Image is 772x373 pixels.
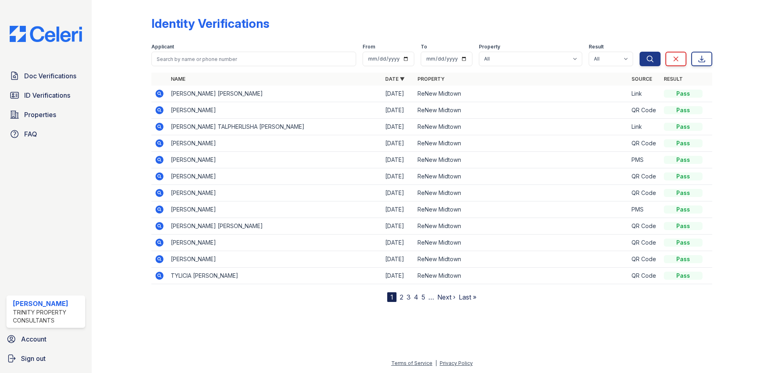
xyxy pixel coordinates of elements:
div: Pass [664,123,703,131]
td: [PERSON_NAME] [PERSON_NAME] [168,218,382,235]
span: ID Verifications [24,90,70,100]
div: Pass [664,255,703,263]
img: CE_Logo_Blue-a8612792a0a2168367f1c8372b55b34899dd931a85d93a1a3d3e32e68fde9ad4.png [3,26,88,42]
td: ReNew Midtown [414,268,629,284]
td: ReNew Midtown [414,86,629,102]
div: Identity Verifications [151,16,269,31]
a: 3 [407,293,411,301]
td: Link [628,86,661,102]
td: [DATE] [382,185,414,201]
a: Source [631,76,652,82]
a: Result [664,76,683,82]
a: Account [3,331,88,347]
a: Property [417,76,445,82]
td: QR Code [628,102,661,119]
td: ReNew Midtown [414,168,629,185]
td: ReNew Midtown [414,119,629,135]
td: PMS [628,152,661,168]
div: Pass [664,272,703,280]
td: ReNew Midtown [414,201,629,218]
a: Last » [459,293,476,301]
a: Terms of Service [391,360,432,366]
td: ReNew Midtown [414,152,629,168]
div: Pass [664,139,703,147]
td: [DATE] [382,268,414,284]
td: ReNew Midtown [414,102,629,119]
a: 5 [422,293,425,301]
td: QR Code [628,135,661,152]
td: [DATE] [382,135,414,152]
div: Pass [664,172,703,180]
td: [PERSON_NAME] [168,235,382,251]
div: Pass [664,189,703,197]
td: [PERSON_NAME] [168,251,382,268]
label: From [363,44,375,50]
td: [DATE] [382,251,414,268]
div: | [435,360,437,366]
a: 2 [400,293,403,301]
a: Next › [437,293,455,301]
div: Trinity Property Consultants [13,308,82,325]
a: Name [171,76,185,82]
span: Sign out [21,354,46,363]
td: [DATE] [382,86,414,102]
a: FAQ [6,126,85,142]
a: Date ▼ [385,76,405,82]
td: QR Code [628,185,661,201]
span: … [428,292,434,302]
td: QR Code [628,168,661,185]
td: [PERSON_NAME] [168,201,382,218]
label: Applicant [151,44,174,50]
td: ReNew Midtown [414,135,629,152]
div: Pass [664,156,703,164]
td: [DATE] [382,201,414,218]
div: Pass [664,205,703,214]
div: Pass [664,106,703,114]
td: [DATE] [382,102,414,119]
td: [PERSON_NAME] [PERSON_NAME] [168,86,382,102]
label: Property [479,44,500,50]
td: [DATE] [382,235,414,251]
td: [PERSON_NAME] [168,168,382,185]
a: Privacy Policy [440,360,473,366]
td: Link [628,119,661,135]
a: Doc Verifications [6,68,85,84]
label: Result [589,44,604,50]
td: [PERSON_NAME] [168,185,382,201]
a: 4 [414,293,418,301]
label: To [421,44,427,50]
div: [PERSON_NAME] [13,299,82,308]
div: Pass [664,239,703,247]
td: [PERSON_NAME] [168,135,382,152]
td: ReNew Midtown [414,218,629,235]
td: ReNew Midtown [414,235,629,251]
span: Account [21,334,46,344]
div: Pass [664,222,703,230]
a: Sign out [3,350,88,367]
td: QR Code [628,268,661,284]
td: QR Code [628,235,661,251]
div: Pass [664,90,703,98]
td: QR Code [628,218,661,235]
td: [PERSON_NAME] TALPHERLISHA [PERSON_NAME] [168,119,382,135]
a: ID Verifications [6,87,85,103]
td: [PERSON_NAME] [168,152,382,168]
td: PMS [628,201,661,218]
span: Properties [24,110,56,119]
td: ReNew Midtown [414,251,629,268]
span: Doc Verifications [24,71,76,81]
div: 1 [387,292,396,302]
td: QR Code [628,251,661,268]
td: ReNew Midtown [414,185,629,201]
a: Properties [6,107,85,123]
td: [DATE] [382,119,414,135]
td: [DATE] [382,218,414,235]
td: [DATE] [382,152,414,168]
td: [PERSON_NAME] [168,102,382,119]
input: Search by name or phone number [151,52,356,66]
td: [DATE] [382,168,414,185]
td: TYLICIA [PERSON_NAME] [168,268,382,284]
span: FAQ [24,129,37,139]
